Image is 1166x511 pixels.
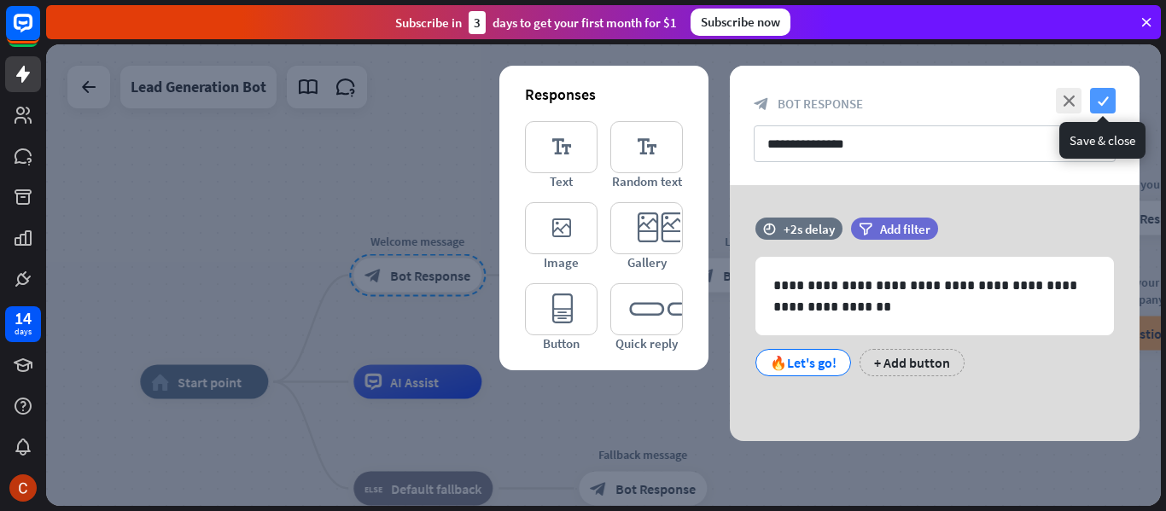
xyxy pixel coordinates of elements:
[469,11,486,34] div: 3
[395,11,677,34] div: Subscribe in days to get your first month for $1
[770,350,837,375] div: 🔥Let's go!
[14,7,65,58] button: Open LiveChat chat widget
[691,9,790,36] div: Subscribe now
[778,96,863,112] span: Bot Response
[1090,88,1116,113] i: check
[763,223,776,235] i: time
[859,223,872,235] i: filter
[5,306,41,342] a: 14 days
[880,221,930,237] span: Add filter
[754,96,769,112] i: block_bot_response
[1056,88,1081,113] i: close
[860,349,965,376] div: + Add button
[784,221,835,237] div: +2s delay
[15,326,32,338] div: days
[15,311,32,326] div: 14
